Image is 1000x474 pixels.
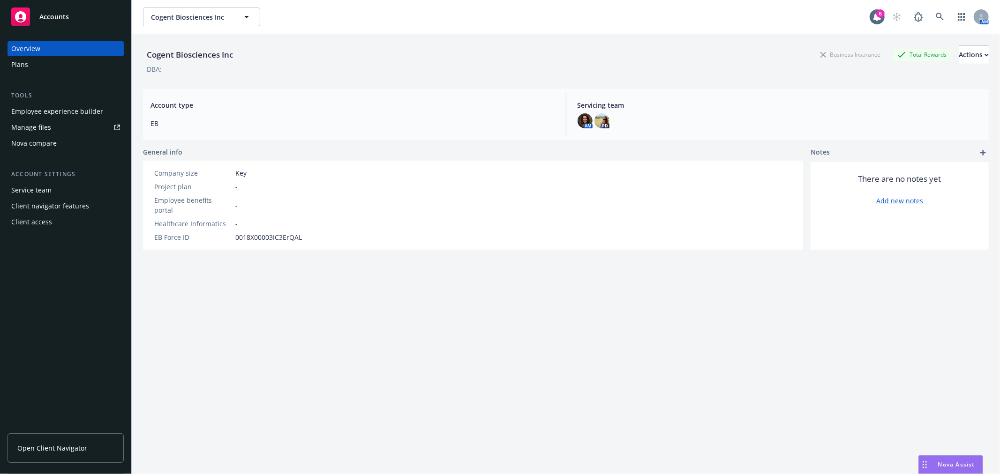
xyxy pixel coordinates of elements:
[977,147,989,158] a: add
[578,100,982,110] span: Servicing team
[235,182,238,192] span: -
[11,57,28,72] div: Plans
[8,199,124,214] a: Client navigator features
[816,49,885,60] div: Business Insurance
[8,41,124,56] a: Overview
[143,147,182,157] span: General info
[887,7,906,26] a: Start snowing
[11,215,52,230] div: Client access
[154,182,232,192] div: Project plan
[147,64,164,74] div: DBA: -
[17,443,87,453] span: Open Client Navigator
[938,460,975,468] span: Nova Assist
[151,12,232,22] span: Cogent Biosciences Inc
[11,183,52,198] div: Service team
[876,196,923,206] a: Add new notes
[918,455,983,474] button: Nova Assist
[39,13,69,21] span: Accounts
[8,57,124,72] a: Plans
[150,100,555,110] span: Account type
[959,45,989,64] button: Actions
[8,170,124,179] div: Account settings
[143,7,260,26] button: Cogent Biosciences Inc
[8,4,124,30] a: Accounts
[143,49,237,61] div: Cogent Biosciences Inc
[952,7,971,26] a: Switch app
[11,104,103,119] div: Employee experience builder
[154,232,232,242] div: EB Force ID
[8,120,124,135] a: Manage files
[235,232,302,242] span: 0018X00003IC3ErQAL
[893,49,951,60] div: Total Rewards
[154,168,232,178] div: Company size
[154,219,232,229] div: Healthcare Informatics
[8,136,124,151] a: Nova compare
[235,219,238,229] span: -
[919,456,931,474] div: Drag to move
[11,136,57,151] div: Nova compare
[8,215,124,230] a: Client access
[235,200,238,210] span: -
[959,46,989,64] div: Actions
[909,7,928,26] a: Report a Bug
[11,120,51,135] div: Manage files
[594,113,609,128] img: photo
[858,173,941,185] span: There are no notes yet
[8,104,124,119] a: Employee experience builder
[8,183,124,198] a: Service team
[876,9,885,18] div: 6
[11,41,40,56] div: Overview
[8,91,124,100] div: Tools
[931,7,949,26] a: Search
[811,147,830,158] span: Notes
[11,199,89,214] div: Client navigator features
[235,168,247,178] span: Key
[578,113,593,128] img: photo
[150,118,555,128] span: EB
[154,195,232,215] div: Employee benefits portal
